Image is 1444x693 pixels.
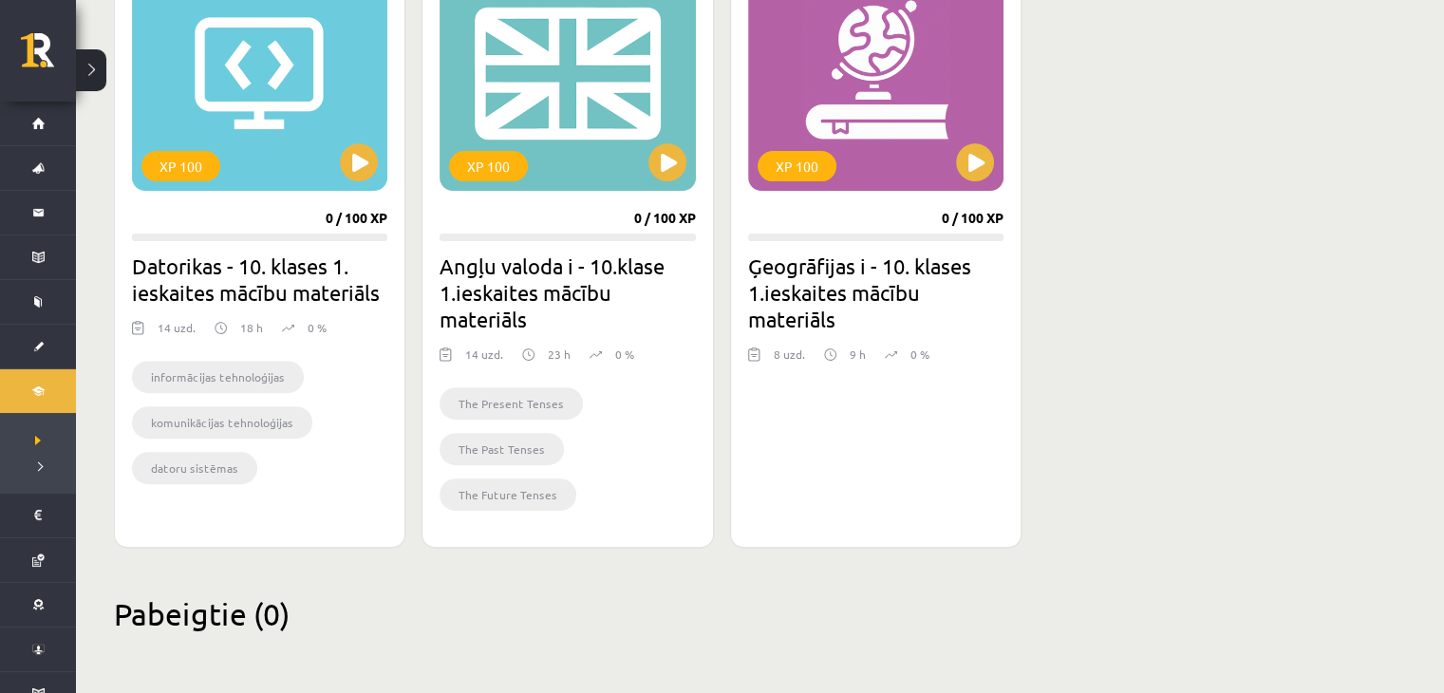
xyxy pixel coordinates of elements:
[132,253,387,306] h2: Datorikas - 10. klases 1. ieskaites mācību materiāls
[21,33,76,81] a: Rīgas 1. Tālmācības vidusskola
[114,595,1329,632] h2: Pabeigtie (0)
[465,346,503,374] div: 14 uzd.
[774,346,805,374] div: 8 uzd.
[132,406,312,439] li: komunikācijas tehnoloģijas
[132,361,304,393] li: informācijas tehnoloģijas
[440,387,583,420] li: The Present Tenses
[141,151,220,181] div: XP 100
[158,319,196,347] div: 14 uzd.
[910,346,929,363] p: 0 %
[758,151,836,181] div: XP 100
[850,346,866,363] p: 9 h
[132,452,257,484] li: datoru sistēmas
[548,346,571,363] p: 23 h
[440,478,576,511] li: The Future Tenses
[440,253,695,332] h2: Angļu valoda i - 10.klase 1.ieskaites mācību materiāls
[748,253,1003,332] h2: Ģeogrāfijas i - 10. klases 1.ieskaites mācību materiāls
[308,319,327,336] p: 0 %
[240,319,263,336] p: 18 h
[449,151,528,181] div: XP 100
[440,433,564,465] li: The Past Tenses
[615,346,634,363] p: 0 %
